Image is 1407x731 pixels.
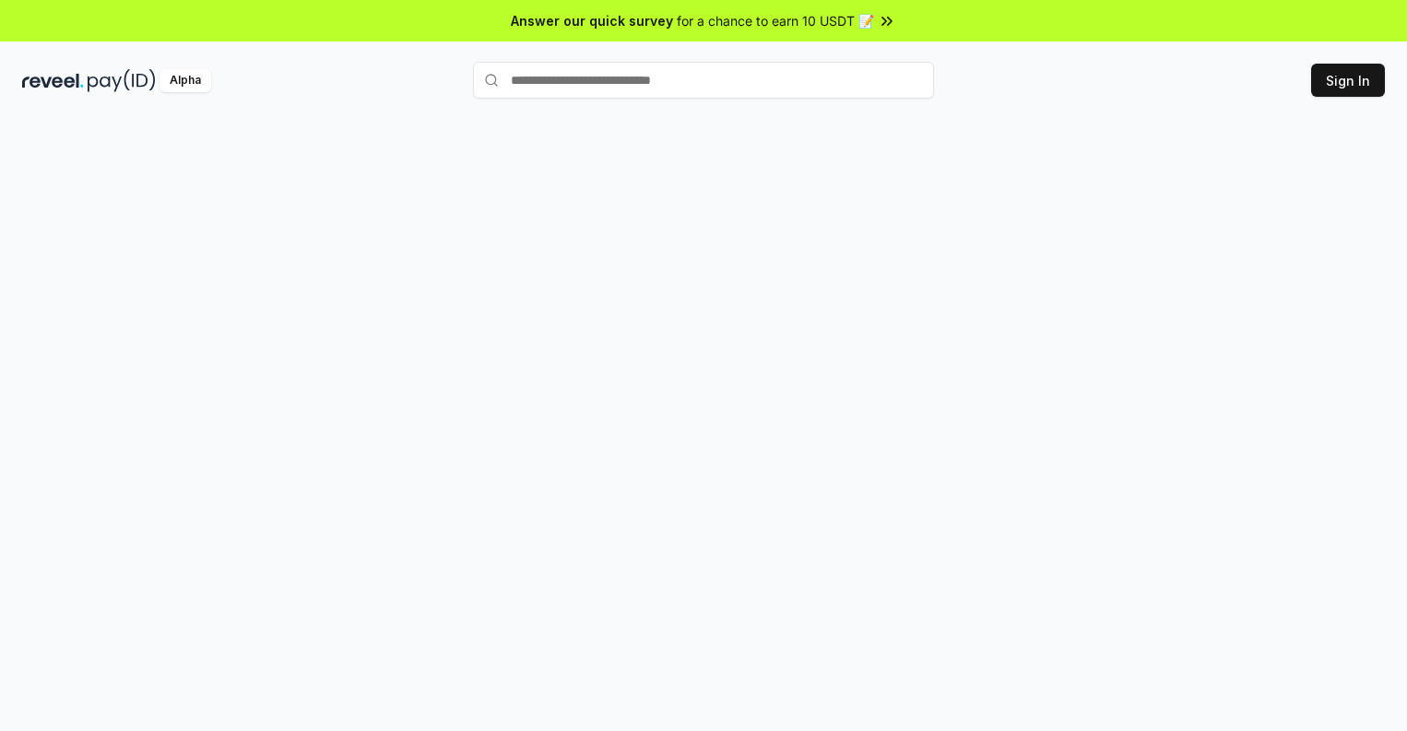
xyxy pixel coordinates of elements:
[511,11,673,30] span: Answer our quick survey
[88,69,156,92] img: pay_id
[1311,64,1385,97] button: Sign In
[160,69,211,92] div: Alpha
[677,11,874,30] span: for a chance to earn 10 USDT 📝
[22,69,84,92] img: reveel_dark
